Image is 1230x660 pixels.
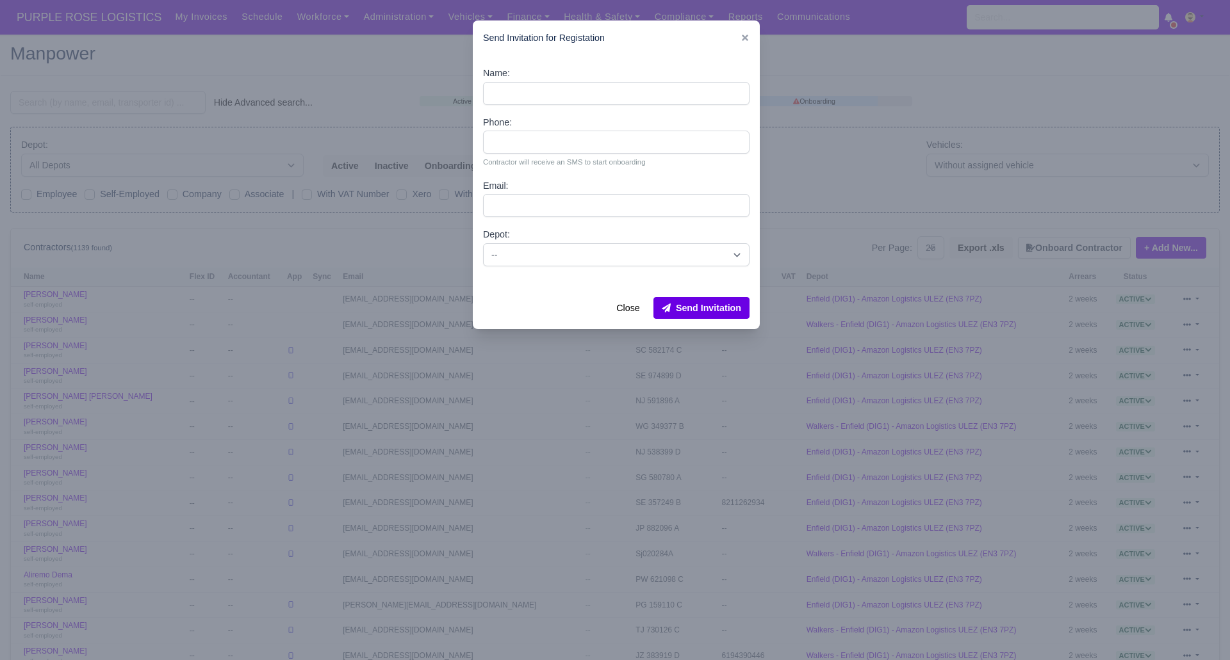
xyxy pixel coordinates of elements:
button: Send Invitation [653,297,750,319]
div: Send Invitation for Registation [473,20,760,56]
iframe: Chat Widget [1166,599,1230,660]
label: Depot: [483,227,510,242]
button: Close [608,297,648,319]
label: Email: [483,179,509,193]
small: Contractor will receive an SMS to start onboarding [483,156,750,168]
label: Name: [483,66,510,81]
label: Phone: [483,115,512,130]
